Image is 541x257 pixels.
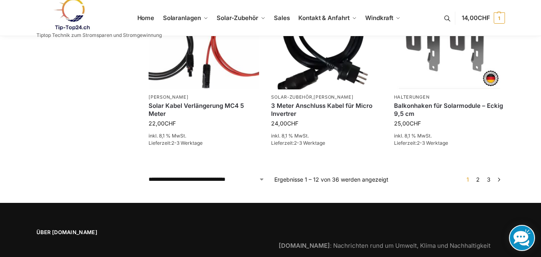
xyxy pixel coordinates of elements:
span: Lieferzeit: [394,140,448,146]
a: Solar-Zubehör [271,94,312,100]
p: inkl. 8,1 % MwSt. [394,132,505,140]
span: 2-3 Werktage [294,140,325,146]
span: CHF [165,120,176,127]
span: 2-3 Werktage [171,140,203,146]
a: [PERSON_NAME] [149,94,188,100]
p: Tiptop Technik zum Stromsparen und Stromgewinnung [36,33,162,38]
bdi: 24,00 [271,120,298,127]
span: Über [DOMAIN_NAME] [36,229,263,237]
a: → [496,175,502,184]
span: CHF [287,120,298,127]
span: Solaranlagen [163,14,201,22]
img: Anschlusskabel-3meter [271,6,382,89]
a: Seite 2 [474,176,482,183]
a: Balkonhaken für Solarmodule – Eckig 9,5 cm [394,102,505,117]
span: Lieferzeit: [149,140,203,146]
nav: Produkt-Seitennummerierung [462,175,505,184]
img: Balkonhaken eckig [394,6,505,89]
span: Windkraft [365,14,393,22]
a: [DOMAIN_NAME]: Nachrichten rund um Umwelt, Klima und Nachhaltigkeit [279,242,491,249]
a: [PERSON_NAME] [314,94,353,100]
span: Lieferzeit: [271,140,325,146]
span: 14,00 [462,14,490,22]
a: 3 Meter Anschluss Kabel für Micro Invertrer [271,102,382,117]
span: Solar-Zubehör [217,14,258,22]
span: Seite 1 [465,176,471,183]
a: Solar Kabel Verlängerung MC4 5 Meter [149,102,259,117]
a: 14,00CHF 1 [462,6,505,30]
span: 1 [494,12,505,24]
span: CHF [410,120,421,127]
a: Halterungen [394,94,430,100]
bdi: 25,00 [394,120,421,127]
p: , [271,94,382,100]
img: Solar-Verlängerungskabel, MC4 [149,6,259,89]
span: 2-3 Werktage [417,140,448,146]
select: Shop-Reihenfolge [149,175,265,184]
p: inkl. 8,1 % MwSt. [149,132,259,140]
span: Kontakt & Anfahrt [298,14,349,22]
p: inkl. 8,1 % MwSt. [271,132,382,140]
bdi: 22,00 [149,120,176,127]
span: Sales [274,14,290,22]
p: Ergebnisse 1 – 12 von 36 werden angezeigt [274,175,388,184]
span: CHF [478,14,490,22]
strong: [DOMAIN_NAME] [279,242,330,249]
a: Seite 3 [485,176,493,183]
